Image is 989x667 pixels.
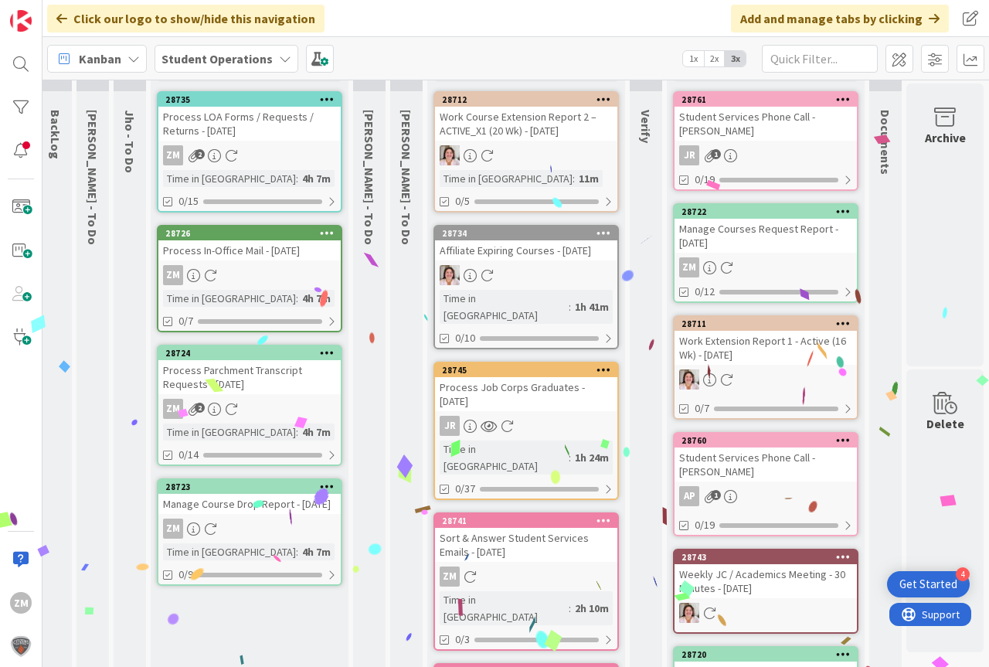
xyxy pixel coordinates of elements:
div: 28734 [442,228,617,239]
span: Jho - To Do [122,110,138,173]
div: 28726Process In-Office Mail - [DATE] [158,226,341,260]
div: 28760 [675,434,857,448]
div: 28720 [681,649,857,660]
div: Process Parchment Transcript Requests - [DATE] [158,360,341,394]
div: Student Services Phone Call - [PERSON_NAME] [675,107,857,141]
img: EW [679,603,699,623]
span: 0/10 [455,330,475,346]
a: 28760Student Services Phone Call - [PERSON_NAME]AP0/19 [673,432,858,536]
div: Work Extension Report 1 - Active (16 Wk) - [DATE] [675,331,857,365]
div: ZM [163,399,183,419]
span: : [569,600,571,617]
div: 2h 10m [571,600,613,617]
div: Process Job Corps Graduates - [DATE] [435,377,617,411]
div: ZM [158,265,341,285]
span: 2 [195,149,205,159]
div: 28712 [442,94,617,105]
span: : [573,170,575,187]
span: : [296,290,298,307]
div: 28711 [675,317,857,331]
img: EW [440,145,460,165]
div: Click our logo to show/hide this navigation [47,5,325,32]
div: 28761 [681,94,857,105]
div: 28745 [435,363,617,377]
div: 28711Work Extension Report 1 - Active (16 Wk) - [DATE] [675,317,857,365]
span: BackLog [48,110,63,159]
div: EW [435,265,617,285]
div: 1h 41m [571,298,613,315]
div: 28745 [442,365,617,376]
div: Get Started [899,577,957,592]
div: 28724 [165,348,341,359]
div: 28760Student Services Phone Call - [PERSON_NAME] [675,434,857,482]
div: 28743 [681,552,857,563]
span: 0/15 [178,193,199,209]
div: ZM [158,399,341,419]
a: 28722Manage Courses Request Report - [DATE]ZM0/12 [673,203,858,303]
div: ZM [163,519,183,539]
div: 28735 [158,93,341,107]
span: 0/12 [695,284,715,300]
span: 0/3 [455,631,470,648]
div: ZM [163,145,183,165]
span: : [569,298,571,315]
div: 28723 [165,482,341,492]
div: Delete [926,414,964,433]
div: Process LOA Forms / Requests / Returns - [DATE] [158,107,341,141]
div: Time in [GEOGRAPHIC_DATA] [440,290,569,324]
span: Emilie - To Do [85,110,100,245]
img: avatar [10,635,32,657]
div: Add and manage tabs by clicking [731,5,949,32]
div: JR [675,145,857,165]
div: 28761 [675,93,857,107]
div: EW [435,145,617,165]
span: Kanban [79,49,121,68]
a: 28741Sort & Answer Student Services Emails - [DATE]ZMTime in [GEOGRAPHIC_DATA]:2h 10m0/3 [433,512,619,651]
div: JR [435,416,617,436]
div: Student Services Phone Call - [PERSON_NAME] [675,448,857,482]
div: 28720 [675,648,857,662]
a: 28734Affiliate Expiring Courses - [DATE]EWTime in [GEOGRAPHIC_DATA]:1h 41m0/10 [433,225,619,349]
div: 28735 [165,94,341,105]
div: 28722 [681,206,857,217]
span: 0/19 [695,172,715,188]
a: 28743Weekly JC / Academics Meeting - 30 Minutes - [DATE]EW [673,549,858,634]
span: Amanda - To Do [399,110,414,245]
div: 28761Student Services Phone Call - [PERSON_NAME] [675,93,857,141]
div: 28743Weekly JC / Academics Meeting - 30 Minutes - [DATE] [675,550,857,598]
span: 0/14 [178,447,199,463]
div: Sort & Answer Student Services Emails - [DATE] [435,528,617,562]
div: 28760 [681,435,857,446]
div: 28743 [675,550,857,564]
div: ZM [158,519,341,539]
div: ZM [435,567,617,587]
div: 4 [956,567,970,581]
span: 0/9 [178,567,193,583]
span: 1 [711,490,721,500]
div: EW [675,369,857,390]
div: 28726 [158,226,341,240]
span: Documents [878,110,893,175]
div: 28741 [435,514,617,528]
div: ZM [10,592,32,614]
div: AP [679,486,699,506]
div: 28724 [158,346,341,360]
a: 28724Process Parchment Transcript Requests - [DATE]ZMTime in [GEOGRAPHIC_DATA]:4h 7m0/14 [157,345,342,466]
div: JR [679,145,699,165]
div: Time in [GEOGRAPHIC_DATA] [163,290,296,307]
div: ZM [163,265,183,285]
div: 4h 7m [298,543,335,560]
div: AP [675,486,857,506]
div: ZM [158,145,341,165]
div: Process In-Office Mail - [DATE] [158,240,341,260]
img: EW [440,265,460,285]
div: 4h 7m [298,424,335,441]
span: Verify [638,110,654,143]
span: : [296,543,298,560]
span: 1 [711,149,721,159]
div: Affiliate Expiring Courses - [DATE] [435,240,617,260]
span: Support [32,2,70,21]
span: 2x [704,51,725,66]
div: 28722 [675,205,857,219]
img: Visit kanbanzone.com [10,10,32,32]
